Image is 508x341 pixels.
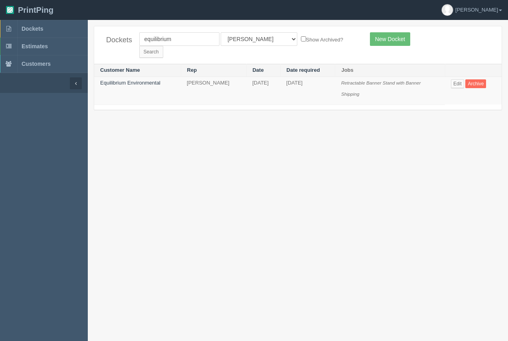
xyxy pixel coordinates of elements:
[465,79,486,88] a: Archive
[22,26,43,32] span: Dockets
[100,80,160,86] a: Equilibrium Environmental
[442,4,453,16] img: avatar_default-7531ab5dedf162e01f1e0bb0964e6a185e93c5c22dfe317fb01d7f8cd2b1632c.jpg
[451,79,464,88] a: Edit
[301,35,343,44] label: Show Archived?
[22,61,51,67] span: Customers
[341,91,360,97] i: Shipping
[301,36,306,41] input: Show Archived?
[187,67,197,73] a: Rep
[6,6,14,14] img: logo-3e63b451c926e2ac314895c53de4908e5d424f24456219fb08d385ab2e579770.png
[253,67,264,73] a: Date
[100,67,140,73] a: Customer Name
[106,36,127,44] h4: Dockets
[22,43,48,49] span: Estimates
[370,32,410,46] a: New Docket
[287,67,320,73] a: Date required
[181,77,246,104] td: [PERSON_NAME]
[139,32,219,46] input: Customer Name
[341,80,421,85] i: Retractable Banner Stand with Banner
[246,77,280,104] td: [DATE]
[280,77,335,104] td: [DATE]
[139,46,163,58] input: Search
[335,64,445,77] th: Jobs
